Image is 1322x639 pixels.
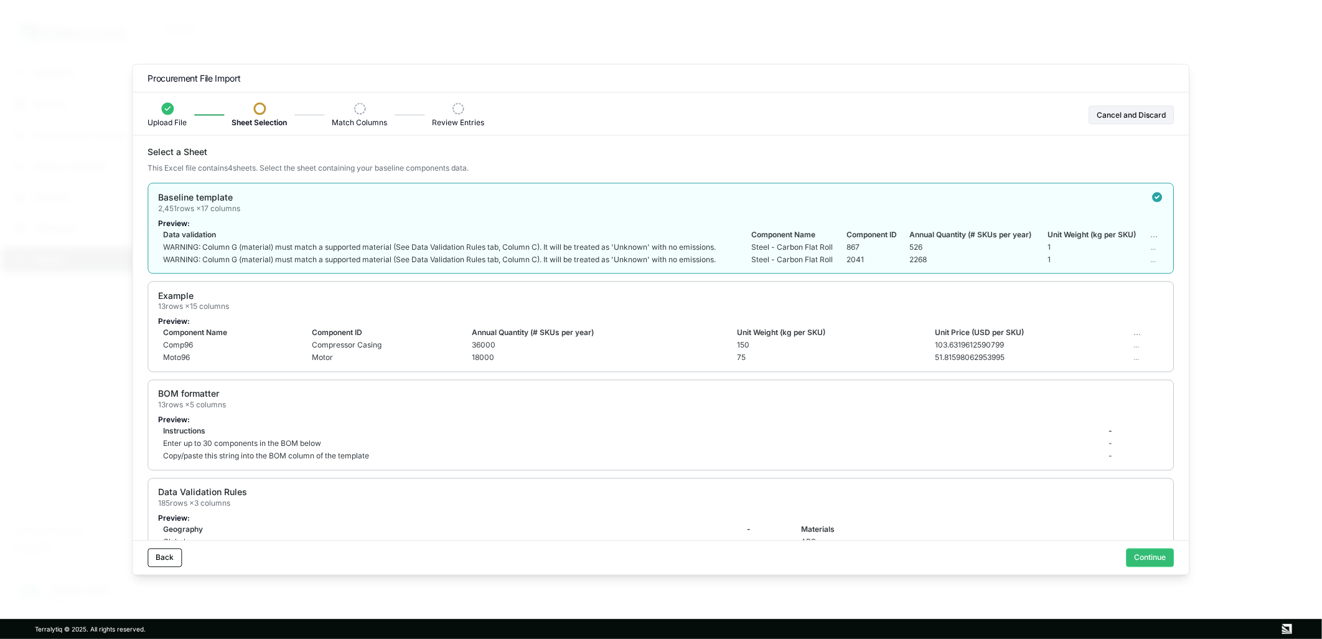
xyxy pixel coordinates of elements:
[158,388,226,400] h4: BOM formatter
[158,302,229,312] p: 13 rows × 15 columns
[930,339,1128,352] td: 103.6319612590799
[1104,425,1163,438] td: -
[158,241,746,253] td: WARNING: Column G (material) must match a supported material (See Data Validation Rules tab, Colu...
[841,241,904,253] td: 867
[467,327,733,339] td: Annual Quantity (# SKUs per year)
[158,415,1163,425] p: Preview:
[1104,450,1163,463] td: -
[467,339,733,352] td: 36000
[158,204,240,214] p: 2,451 rows × 17 columns
[930,352,1128,364] td: 51.81598062953995
[158,229,746,241] td: Data validation
[1128,339,1163,352] td: ...
[1089,106,1174,125] button: Cancel and Discard
[158,253,746,266] td: WARNING: Column G (material) must match a supported material (See Data Validation Rules tab, Colu...
[158,352,307,364] td: Moto96
[905,229,1043,241] td: Annual Quantity (# SKUs per year)
[797,536,1164,549] td: ABS
[158,514,1163,524] p: Preview:
[1145,229,1163,241] td: ...
[158,219,1163,229] p: Preview:
[232,118,287,128] span: Sheet Selection
[158,400,226,410] p: 13 rows × 5 columns
[1128,352,1163,364] td: ...
[930,327,1128,339] td: Unit Price (USD per SKU)
[158,317,1163,327] p: Preview:
[332,118,387,128] span: Match Columns
[841,229,904,241] td: Component ID
[733,327,930,339] td: Unit Weight (kg per SKU)
[743,524,797,536] td: -
[746,241,842,253] td: Steel - Carbon Flat Roll
[158,191,240,204] h4: Baseline template
[733,339,930,352] td: 150
[158,339,307,352] td: Comp96
[1127,548,1174,567] button: Continue
[1043,241,1145,253] td: 1
[307,339,467,352] td: Compressor Casing
[1145,241,1163,253] td: ...
[307,352,467,364] td: Motor
[746,253,842,266] td: Steel - Carbon Flat Roll
[158,536,742,549] td: Global
[158,438,1104,450] td: Enter up to 30 components in the BOM below
[905,241,1043,253] td: 526
[467,352,733,364] td: 18000
[158,425,1104,438] td: Instructions
[1104,438,1163,450] td: -
[148,548,182,567] button: Back
[1043,229,1145,241] td: Unit Weight (kg per SKU)
[841,253,904,266] td: 2041
[733,352,930,364] td: 75
[148,163,1174,173] p: This Excel file contains 4 sheet s . Select the sheet containing your baseline components data.
[158,450,1104,463] td: Copy/paste this string into the BOM column of the template
[148,72,1174,85] h2: Procurement File Import
[158,499,247,509] p: 185 rows × 3 columns
[158,327,307,339] td: Component Name
[158,290,229,302] h4: Example
[158,486,247,499] h4: Data Validation Rules
[307,327,467,339] td: Component ID
[905,253,1043,266] td: 2268
[1145,253,1163,266] td: ...
[158,524,742,536] td: Geography
[746,229,842,241] td: Component Name
[797,524,1164,536] td: Materials
[148,146,1174,158] h3: Select a Sheet
[1128,327,1163,339] td: ...
[1043,253,1145,266] td: 1
[432,118,484,128] span: Review Entries
[743,536,797,549] td: -
[148,118,187,128] span: Upload File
